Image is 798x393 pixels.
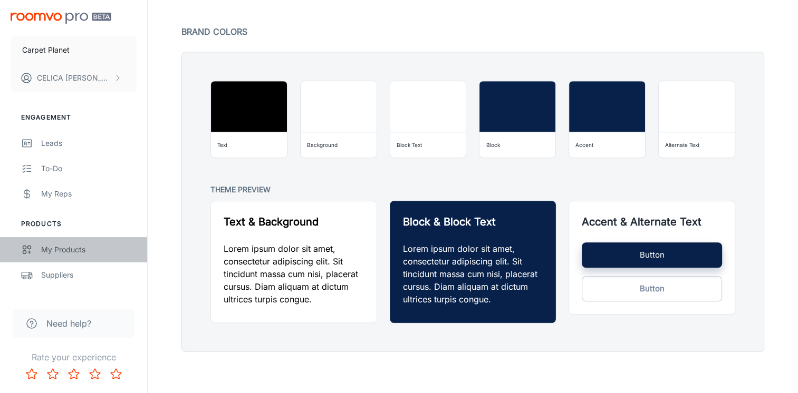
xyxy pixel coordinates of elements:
[22,44,70,56] p: Carpet Planet
[8,351,139,363] p: Rate your experience
[582,242,722,268] button: Button
[11,64,137,92] button: CELICA [PERSON_NAME]
[42,363,63,385] button: Rate 2 star
[63,363,84,385] button: Rate 3 star
[41,188,137,200] div: My Reps
[105,363,127,385] button: Rate 5 star
[486,140,499,150] div: Block
[217,140,227,150] div: Text
[582,214,722,230] h5: Accent & Alternate Text
[403,214,543,230] h5: Block & Block Text
[21,363,42,385] button: Rate 1 star
[210,183,735,196] p: Theme Preview
[397,140,422,150] div: Block Text
[84,363,105,385] button: Rate 4 star
[41,294,137,306] div: QR Codes
[41,163,137,174] div: To-do
[41,244,137,256] div: My Products
[37,72,111,84] p: CELICA [PERSON_NAME]
[665,140,699,150] div: Alternate Text
[224,242,364,306] p: Lorem ipsum dolor sit amet, consectetur adipiscing elit. Sit tincidunt massa cum nisi, placerat c...
[11,13,111,24] img: Roomvo PRO Beta
[582,276,722,301] button: Button
[224,214,364,230] h5: Text & Background
[46,317,91,330] span: Need help?
[181,24,764,39] p: Brand Colors
[307,140,338,150] div: Background
[575,140,593,150] div: Accent
[41,269,137,281] div: Suppliers
[403,242,543,306] p: Lorem ipsum dolor sit amet, consectetur adipiscing elit. Sit tincidunt massa cum nisi, placerat c...
[41,137,137,149] div: Leads
[11,36,137,64] button: Carpet Planet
